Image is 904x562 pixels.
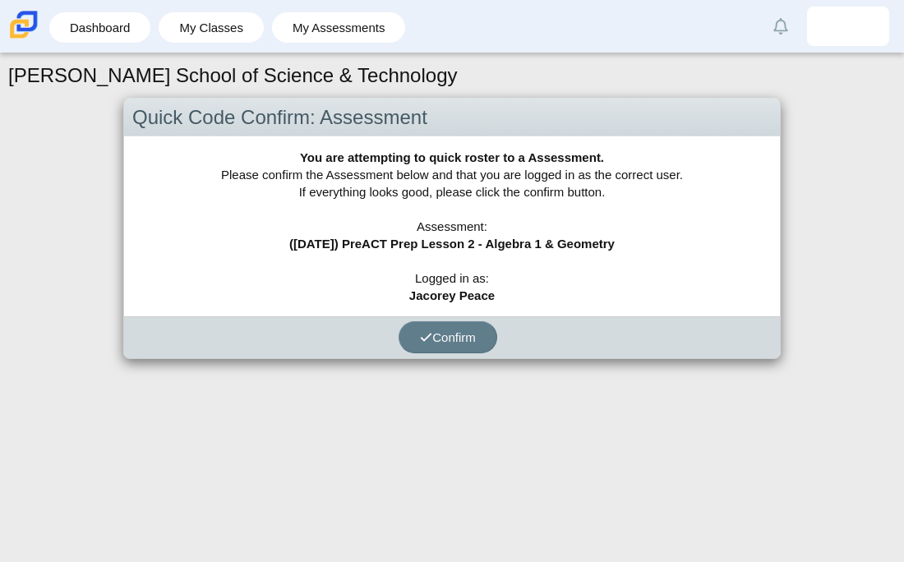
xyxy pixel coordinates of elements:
[167,12,256,43] a: My Classes
[7,30,41,44] a: Carmen School of Science & Technology
[420,330,476,344] span: Confirm
[124,136,780,316] div: Please confirm the Assessment below and that you are logged in as the correct user. If everything...
[7,7,41,42] img: Carmen School of Science & Technology
[280,12,398,43] a: My Assessments
[8,62,458,90] h1: [PERSON_NAME] School of Science & Technology
[763,8,799,44] a: Alerts
[807,7,889,46] a: jacorey.peace.ULx8YB
[58,12,142,43] a: Dashboard
[399,321,497,353] button: Confirm
[124,99,780,137] div: Quick Code Confirm: Assessment
[300,150,604,164] b: You are attempting to quick roster to a Assessment.
[289,237,615,251] b: ([DATE]) PreACT Prep Lesson 2 - Algebra 1 & Geometry
[835,13,861,39] img: jacorey.peace.ULx8YB
[409,288,495,302] b: Jacorey Peace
